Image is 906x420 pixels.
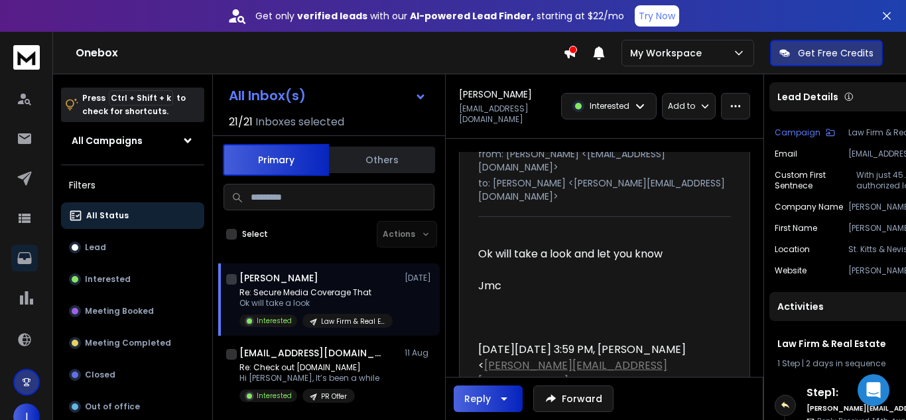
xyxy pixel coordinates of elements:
[61,176,204,194] h3: Filters
[478,278,720,294] div: Jmc
[218,82,437,109] button: All Inbox(s)
[297,9,367,23] strong: verified leads
[85,242,106,253] p: Lead
[405,273,434,283] p: [DATE]
[410,9,534,23] strong: AI-powered Lead Finder,
[239,346,385,360] h1: [EMAIL_ADDRESS][DOMAIN_NAME]
[806,358,885,369] span: 2 days in sequence
[533,385,614,412] button: Forward
[478,176,731,203] p: to: [PERSON_NAME] <[PERSON_NAME][EMAIL_ADDRESS][DOMAIN_NAME]>
[668,101,695,111] p: Add to
[630,46,707,60] p: My Workspace
[329,145,435,175] button: Others
[777,358,800,369] span: 1 Step
[239,271,318,285] h1: [PERSON_NAME]
[239,362,379,373] p: Re: Check out [DOMAIN_NAME]
[257,316,292,326] p: Interested
[86,210,129,221] p: All Status
[85,370,115,380] p: Closed
[61,202,204,229] button: All Status
[257,391,292,401] p: Interested
[239,373,379,384] p: Hi [PERSON_NAME], It’s been a while
[775,149,797,159] p: Email
[775,202,843,212] p: Company Name
[858,374,889,406] div: Open Intercom Messenger
[239,287,393,298] p: Re: Secure Media Coverage That
[464,392,491,405] div: Reply
[775,244,810,255] p: location
[635,5,679,27] button: Try Now
[775,170,856,191] p: Custom First Sentnece
[13,45,40,70] img: logo
[639,9,675,23] p: Try Now
[229,89,306,102] h1: All Inbox(s)
[590,101,629,111] p: Interested
[85,338,171,348] p: Meeting Completed
[770,40,883,66] button: Get Free Credits
[321,391,347,401] p: PR Offer
[478,147,731,174] p: from: [PERSON_NAME] <[EMAIL_ADDRESS][DOMAIN_NAME]>
[321,316,385,326] p: Law Firm & Real Estate
[61,266,204,293] button: Interested
[478,358,667,389] a: [PERSON_NAME][EMAIL_ADDRESS][DOMAIN_NAME]
[775,265,807,276] p: website
[76,45,563,61] h1: Onebox
[61,393,204,420] button: Out of office
[239,298,393,309] p: Ok will take a look
[454,385,523,412] button: Reply
[85,274,131,285] p: Interested
[242,229,268,240] label: Select
[255,114,344,130] h3: Inboxes selected
[229,114,253,130] span: 21 / 21
[61,330,204,356] button: Meeting Completed
[478,246,720,262] div: Ok will take a look and let you know
[85,306,154,316] p: Meeting Booked
[61,234,204,261] button: Lead
[72,134,143,147] h1: All Campaigns
[61,362,204,388] button: Closed
[775,223,817,234] p: First Name
[459,104,553,125] p: [EMAIL_ADDRESS][DOMAIN_NAME]
[223,144,329,176] button: Primary
[85,401,140,412] p: Out of office
[61,127,204,154] button: All Campaigns
[459,88,532,101] h1: [PERSON_NAME]
[82,92,186,118] p: Press to check for shortcuts.
[255,9,624,23] p: Get only with our starting at $22/mo
[775,127,820,138] p: Campaign
[61,298,204,324] button: Meeting Booked
[775,127,835,138] button: Campaign
[109,90,173,105] span: Ctrl + Shift + k
[798,46,874,60] p: Get Free Credits
[777,90,838,104] p: Lead Details
[405,348,434,358] p: 11 Aug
